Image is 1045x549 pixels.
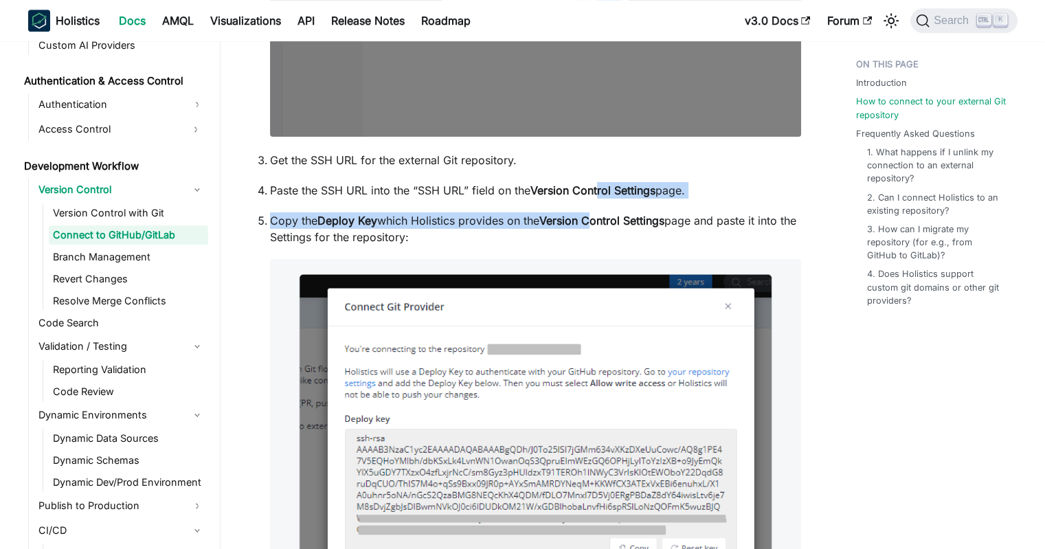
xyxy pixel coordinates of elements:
p: Paste the SSH URL into the “SSH URL” field on the page. [270,182,801,199]
a: Code Search [34,313,208,333]
a: 3. How can I migrate my repository (for e.g., from GitHub to GitLab)? [867,223,1004,262]
a: Validation / Testing [34,335,208,357]
a: 1. What happens if I unlink my connection to an external repository? [867,146,1004,186]
a: Dynamic Dev/Prod Environment [49,473,208,492]
a: Authentication & Access Control [20,71,208,91]
a: Connect to GitHub/GitLab [49,225,208,245]
a: HolisticsHolistics [28,10,100,32]
a: Custom AI Providers [34,36,208,55]
a: Authentication [34,93,208,115]
nav: Docs sidebar [14,41,221,549]
a: Frequently Asked Questions [856,127,975,140]
a: CI/CD [34,519,208,541]
b: Holistics [56,12,100,29]
a: Visualizations [202,10,289,32]
span: Search [930,14,977,27]
a: Development Workflow [20,157,208,176]
a: Forum [819,10,880,32]
a: AMQL [154,10,202,32]
p: Get the SSH URL for the external Git repository. [270,152,801,168]
a: Access Control [34,118,183,140]
a: Docs [111,10,154,32]
a: How to connect to your external Git repository [856,95,1009,121]
a: Revert Changes [49,269,208,289]
a: Roadmap [413,10,479,32]
a: Branch Management [49,247,208,267]
a: Dynamic Data Sources [49,429,208,448]
button: Switch between dark and light mode (currently light mode) [880,10,902,32]
button: Search (Ctrl+K) [910,8,1017,33]
a: Release Notes [323,10,413,32]
a: Dynamic Schemas [49,451,208,470]
strong: Version Control Settings [530,183,655,197]
a: 2. Can I connect Holistics to an existing repository? [867,191,1004,217]
a: Dynamic Environments [34,404,208,426]
kbd: K [993,14,1007,26]
a: Version Control [34,179,208,201]
a: Reporting Validation [49,360,208,379]
a: Version Control with Git [49,203,208,223]
strong: Version Control Settings [539,214,664,227]
a: API [289,10,323,32]
a: Resolve Merge Conflicts [49,291,208,311]
img: Holistics [28,10,50,32]
button: Expand sidebar category 'Access Control' [183,118,208,140]
strong: Deploy Key [317,214,377,227]
a: Publish to Production [34,495,208,517]
a: Code Review [49,382,208,401]
a: 4. Does Holistics support custom git domains or other git providers? [867,267,1004,307]
a: Introduction [856,76,907,89]
a: v3.0 Docs [737,10,819,32]
p: Copy the which Holistics provides on the page and paste it into the Settings for the repository: [270,212,801,245]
